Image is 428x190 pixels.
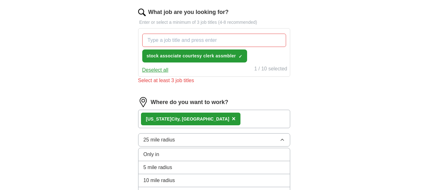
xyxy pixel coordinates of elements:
span: 10 mile radius [144,177,175,184]
div: City, [GEOGRAPHIC_DATA] [146,116,229,122]
div: 1 / 10 selected [254,65,287,74]
input: Type a job title and press enter [142,34,286,47]
img: search.png [138,9,146,16]
span: 5 mile radius [144,164,172,171]
img: location.png [138,97,148,107]
strong: [US_STATE] [146,116,171,121]
button: 25 mile radius [138,133,290,147]
span: ✓ [239,54,242,59]
div: Select at least 3 job titles [138,77,290,84]
label: What job are you looking for? [148,8,229,16]
button: × [232,114,236,124]
button: Deselect all [142,66,169,74]
span: × [232,115,236,122]
span: stock associate courtesy clerk assmbler [147,53,236,59]
button: stock associate courtesy clerk assmbler✓ [142,49,247,62]
span: 25 mile radius [144,136,175,144]
p: Enter or select a minimum of 3 job titles (4-8 recommended) [138,19,290,26]
label: Where do you want to work? [151,98,228,107]
span: Only in [144,151,159,158]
